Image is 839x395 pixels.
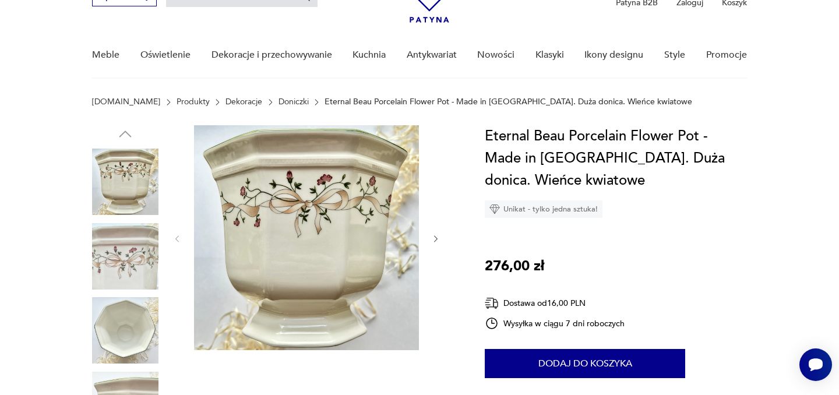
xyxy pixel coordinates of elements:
[799,348,832,381] iframe: Smartsupp widget button
[489,204,500,214] img: Ikona diamentu
[279,97,309,107] a: Doniczki
[485,296,499,311] img: Ikona dostawy
[485,255,544,277] p: 276,00 zł
[485,349,685,378] button: Dodaj do koszyka
[177,97,210,107] a: Produkty
[535,33,564,77] a: Klasyki
[706,33,747,77] a: Promocje
[194,125,419,350] img: Zdjęcie produktu Eternal Beau Porcelain Flower Pot - Made in England. Duża donica. Wieńce kwiatowe
[140,33,191,77] a: Oświetlenie
[485,125,746,192] h1: Eternal Beau Porcelain Flower Pot - Made in [GEOGRAPHIC_DATA]. Duża donica. Wieńce kwiatowe
[92,223,158,290] img: Zdjęcie produktu Eternal Beau Porcelain Flower Pot - Made in England. Duża donica. Wieńce kwiatowe
[225,97,262,107] a: Dekoracje
[92,149,158,215] img: Zdjęcie produktu Eternal Beau Porcelain Flower Pot - Made in England. Duża donica. Wieńce kwiatowe
[485,296,625,311] div: Dostawa od 16,00 PLN
[485,200,602,218] div: Unikat - tylko jedna sztuka!
[325,97,692,107] p: Eternal Beau Porcelain Flower Pot - Made in [GEOGRAPHIC_DATA]. Duża donica. Wieńce kwiatowe
[92,97,160,107] a: [DOMAIN_NAME]
[477,33,514,77] a: Nowości
[352,33,386,77] a: Kuchnia
[407,33,457,77] a: Antykwariat
[92,33,119,77] a: Meble
[584,33,643,77] a: Ikony designu
[485,316,625,330] div: Wysyłka w ciągu 7 dni roboczych
[211,33,332,77] a: Dekoracje i przechowywanie
[92,297,158,364] img: Zdjęcie produktu Eternal Beau Porcelain Flower Pot - Made in England. Duża donica. Wieńce kwiatowe
[664,33,685,77] a: Style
